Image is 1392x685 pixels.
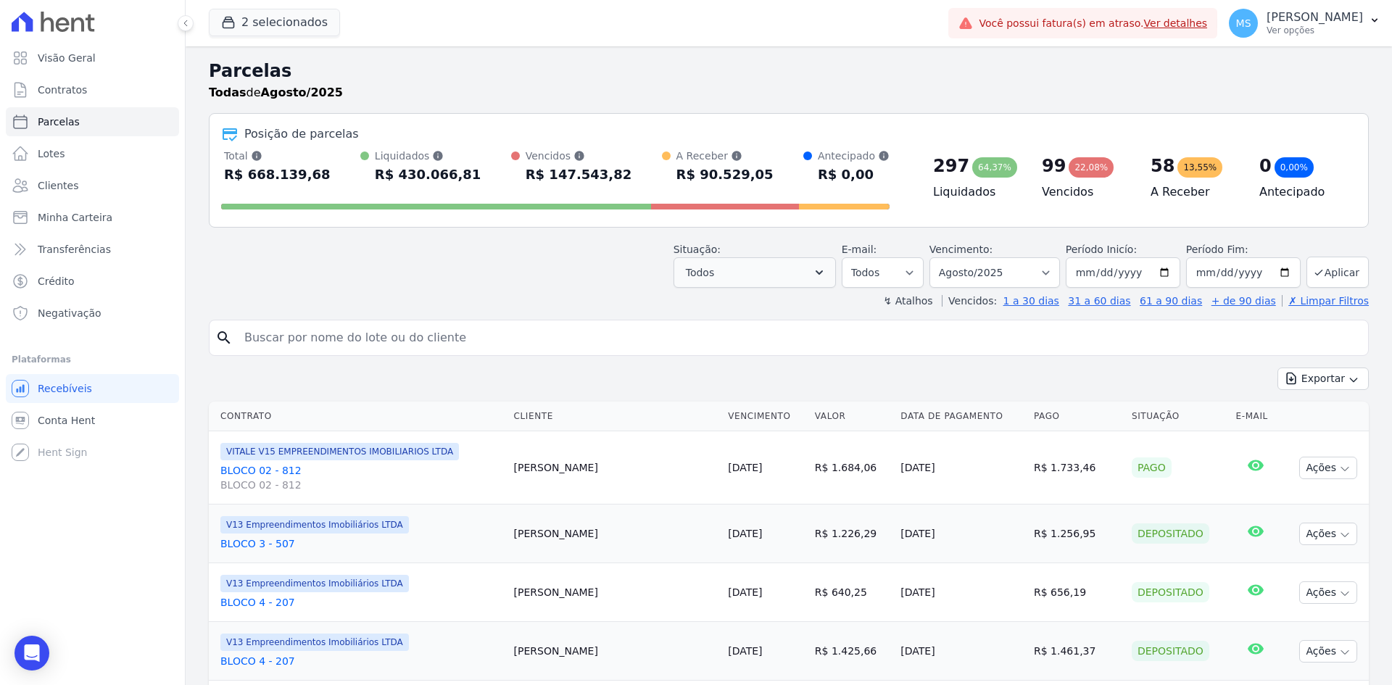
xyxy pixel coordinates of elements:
[1132,523,1209,544] div: Depositado
[6,171,179,200] a: Clientes
[220,443,459,460] span: VITALE V15 EMPREENDIMENTOS IMOBILIARIOS LTDA
[809,622,895,681] td: R$ 1.425,66
[942,295,997,307] label: Vencidos:
[818,163,890,186] div: R$ 0,00
[728,645,762,657] a: [DATE]
[526,149,632,163] div: Vencidos
[686,264,714,281] span: Todos
[215,329,233,346] i: search
[933,183,1019,201] h4: Liquidados
[38,146,65,161] span: Lotes
[1267,10,1363,25] p: [PERSON_NAME]
[38,413,95,428] span: Conta Hent
[38,178,78,193] span: Clientes
[508,622,723,681] td: [PERSON_NAME]
[1177,157,1222,178] div: 13,55%
[895,431,1028,505] td: [DATE]
[6,374,179,403] a: Recebíveis
[1259,183,1345,201] h4: Antecipado
[1151,183,1236,201] h4: A Receber
[220,478,502,492] span: BLOCO 02 - 812
[38,274,75,288] span: Crédito
[979,16,1207,31] span: Você possui fatura(s) em atraso.
[676,149,774,163] div: A Receber
[972,157,1017,178] div: 64,37%
[1275,157,1314,178] div: 0,00%
[1132,457,1172,478] div: Pago
[722,402,809,431] th: Vencimento
[261,86,343,99] strong: Agosto/2025
[508,563,723,622] td: [PERSON_NAME]
[6,406,179,435] a: Conta Hent
[895,402,1028,431] th: Data de Pagamento
[508,402,723,431] th: Cliente
[1132,641,1209,661] div: Depositado
[508,431,723,505] td: [PERSON_NAME]
[1042,183,1127,201] h4: Vencidos
[929,244,993,255] label: Vencimento:
[1068,295,1130,307] a: 31 a 60 dias
[38,51,96,65] span: Visão Geral
[895,622,1028,681] td: [DATE]
[12,351,173,368] div: Plataformas
[728,586,762,598] a: [DATE]
[1042,154,1066,178] div: 99
[1299,640,1357,663] button: Ações
[1236,18,1251,28] span: MS
[38,306,101,320] span: Negativação
[6,107,179,136] a: Parcelas
[220,634,409,651] span: V13 Empreendimentos Imobiliários LTDA
[1028,402,1126,431] th: Pago
[224,163,331,186] div: R$ 668.139,68
[508,505,723,563] td: [PERSON_NAME]
[526,163,632,186] div: R$ 147.543,82
[1003,295,1059,307] a: 1 a 30 dias
[6,267,179,296] a: Crédito
[224,149,331,163] div: Total
[728,528,762,539] a: [DATE]
[818,149,890,163] div: Antecipado
[220,516,409,534] span: V13 Empreendimentos Imobiliários LTDA
[1211,295,1276,307] a: + de 90 dias
[895,563,1028,622] td: [DATE]
[38,210,112,225] span: Minha Carteira
[1259,154,1272,178] div: 0
[842,244,877,255] label: E-mail:
[674,257,836,288] button: Todos
[220,595,502,610] a: BLOCO 4 - 207
[38,83,87,97] span: Contratos
[209,9,340,36] button: 2 selecionados
[1028,505,1126,563] td: R$ 1.256,95
[209,84,343,101] p: de
[14,636,49,671] div: Open Intercom Messenger
[38,242,111,257] span: Transferências
[1069,157,1114,178] div: 22,08%
[1028,431,1126,505] td: R$ 1.733,46
[209,86,246,99] strong: Todas
[1126,402,1230,431] th: Situação
[6,235,179,264] a: Transferências
[38,115,80,129] span: Parcelas
[1140,295,1202,307] a: 61 a 90 dias
[244,125,359,143] div: Posição de parcelas
[236,323,1362,352] input: Buscar por nome do lote ou do cliente
[6,203,179,232] a: Minha Carteira
[933,154,969,178] div: 297
[6,139,179,168] a: Lotes
[1299,523,1357,545] button: Ações
[6,299,179,328] a: Negativação
[1144,17,1208,29] a: Ver detalhes
[220,536,502,551] a: BLOCO 3 - 507
[375,149,481,163] div: Liquidados
[209,58,1369,84] h2: Parcelas
[1151,154,1174,178] div: 58
[1217,3,1392,43] button: MS [PERSON_NAME] Ver opções
[1066,244,1137,255] label: Período Inicío:
[1028,563,1126,622] td: R$ 656,19
[375,163,481,186] div: R$ 430.066,81
[1132,582,1209,602] div: Depositado
[676,163,774,186] div: R$ 90.529,05
[209,402,508,431] th: Contrato
[1277,368,1369,390] button: Exportar
[895,505,1028,563] td: [DATE]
